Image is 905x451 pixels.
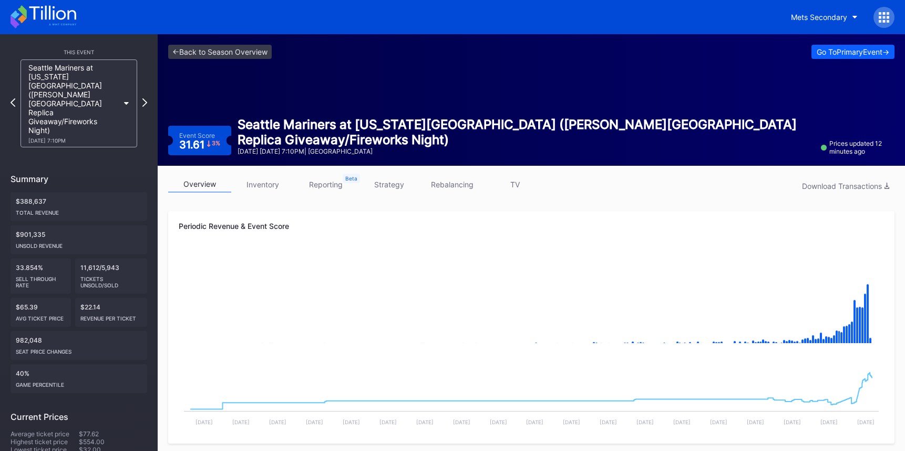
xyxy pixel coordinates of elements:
div: Total Revenue [16,205,142,216]
a: reporting [294,176,357,193]
text: [DATE] [232,419,250,425]
a: <-Back to Season Overview [168,45,272,59]
text: [DATE] [636,419,654,425]
text: [DATE] [306,419,323,425]
div: 3 % [212,141,220,146]
div: $77.62 [79,430,147,438]
div: Download Transactions [802,182,889,191]
div: [DATE] 7:10PM [28,137,119,144]
text: [DATE] [343,419,360,425]
svg: Chart title [179,354,884,433]
a: inventory [231,176,294,193]
text: [DATE] [857,419,875,425]
div: Go To Primary Event -> [817,47,889,56]
a: strategy [357,176,420,193]
div: Unsold Revenue [16,238,142,249]
text: [DATE] [379,419,397,425]
text: [DATE] [269,419,286,425]
div: 11,612/5,943 [75,258,147,294]
a: rebalancing [420,176,484,193]
text: [DATE] [196,419,213,425]
div: $554.00 [79,438,147,446]
div: seat price changes [16,344,142,355]
div: $22.14 [75,298,147,327]
div: 31.61 [179,139,220,150]
text: [DATE] [820,419,838,425]
div: Game percentile [16,377,142,388]
button: Go ToPrimaryEvent-> [811,45,894,59]
div: $901,335 [11,225,147,254]
div: 982,048 [11,331,147,360]
div: Mets Secondary [791,13,847,22]
div: Revenue per ticket [80,311,142,322]
div: Average ticket price [11,430,79,438]
div: Seattle Mariners at [US_STATE][GEOGRAPHIC_DATA] ([PERSON_NAME][GEOGRAPHIC_DATA] Replica Giveaway/... [28,63,119,144]
text: [DATE] [784,419,801,425]
text: [DATE] [526,419,543,425]
div: Current Prices [11,412,147,422]
svg: Chart title [179,249,884,354]
div: Seattle Mariners at [US_STATE][GEOGRAPHIC_DATA] ([PERSON_NAME][GEOGRAPHIC_DATA] Replica Giveaway/... [238,117,815,147]
div: 33.854% [11,258,71,294]
div: Highest ticket price [11,438,79,446]
text: [DATE] [600,419,617,425]
div: [DATE] [DATE] 7:10PM | [GEOGRAPHIC_DATA] [238,147,815,155]
div: 40% [11,364,147,393]
div: Avg ticket price [16,311,66,322]
div: Summary [11,174,147,184]
div: $388,637 [11,192,147,221]
div: This Event [11,49,147,55]
text: [DATE] [673,419,691,425]
div: Event Score [179,132,215,139]
a: TV [484,176,547,193]
text: [DATE] [747,419,764,425]
button: Download Transactions [797,179,894,193]
div: Prices updated 12 minutes ago [821,139,894,155]
text: [DATE] [453,419,470,425]
text: [DATE] [490,419,507,425]
text: [DATE] [710,419,727,425]
text: [DATE] [563,419,580,425]
div: $65.39 [11,298,71,327]
text: [DATE] [416,419,434,425]
button: Mets Secondary [783,7,866,27]
div: Sell Through Rate [16,272,66,288]
div: Periodic Revenue & Event Score [179,222,884,230]
a: overview [168,176,231,193]
div: Tickets Unsold/Sold [80,272,142,288]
